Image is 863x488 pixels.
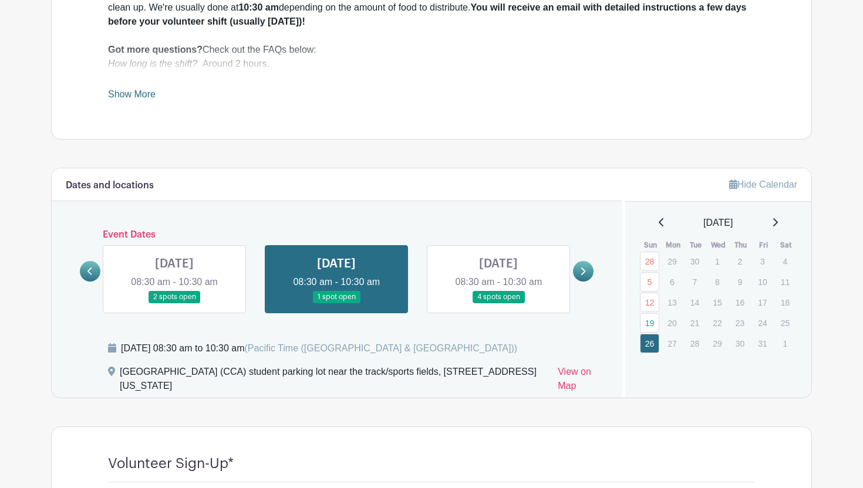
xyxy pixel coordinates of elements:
h4: Volunteer Sign-Up* [108,455,234,472]
p: 2 [730,252,750,270]
p: 28 [685,334,704,353]
th: Fri [752,239,775,251]
p: 17 [753,293,772,311]
h6: Event Dates [100,229,573,240]
p: 4 [776,252,795,270]
p: 30 [730,334,750,353]
p: 1 [707,252,727,270]
a: 5 [640,272,659,292]
p: 13 [662,293,682,311]
strong: You will receive an email with detailed instructions a few days before your volunteer shift (usua... [108,2,747,26]
th: Sun [639,239,662,251]
strong: Got more questions? [108,45,203,55]
p: 24 [753,314,772,332]
span: [DATE] [703,216,733,230]
p: 25 [776,314,795,332]
div: Around 2 hours. [108,57,755,71]
a: View on Map [558,365,607,398]
th: Wed [707,239,730,251]
div: Check out the FAQs below: [108,43,755,57]
strong: 10:30 am [238,2,279,12]
p: 11 [776,273,795,291]
th: Tue [685,239,707,251]
p: 29 [707,334,727,353]
a: 19 [640,313,659,333]
span: (Pacific Time ([GEOGRAPHIC_DATA] & [GEOGRAPHIC_DATA])) [244,343,517,353]
a: 12 [640,293,659,312]
div: [GEOGRAPHIC_DATA] (CCA) student parking lot near the track/sports fields, [STREET_ADDRESS][US_STATE] [120,365,548,398]
p: 14 [685,293,704,311]
p: 9 [730,273,750,291]
a: 26 [640,334,659,353]
a: Show More [108,89,156,104]
p: 21 [685,314,704,332]
p: 23 [730,314,750,332]
p: 8 [707,273,727,291]
p: 20 [662,314,682,332]
em: How long is the shift? [108,59,197,69]
li: 8:45 am: Volunteer shifts to pickup food at the grocery store or set up onsite (8:30 a.m. for Gro... [117,71,755,85]
p: 30 [685,252,704,270]
p: 18 [776,293,795,311]
p: 3 [753,252,772,270]
p: 1 [776,334,795,353]
p: 29 [662,252,682,270]
th: Thu [730,239,753,251]
th: Mon [662,239,685,251]
h6: Dates and locations [66,180,154,191]
p: 22 [707,314,727,332]
p: 7 [685,273,704,291]
th: Sat [775,239,798,251]
div: [DATE] 08:30 am to 10:30 am [121,341,517,355]
p: 16 [730,293,750,311]
p: 15 [707,293,727,311]
p: 27 [662,334,682,353]
p: 10 [753,273,772,291]
p: 31 [753,334,772,353]
p: 6 [662,273,682,291]
a: Hide Calendar [729,179,797,189]
a: 28 [640,252,659,271]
